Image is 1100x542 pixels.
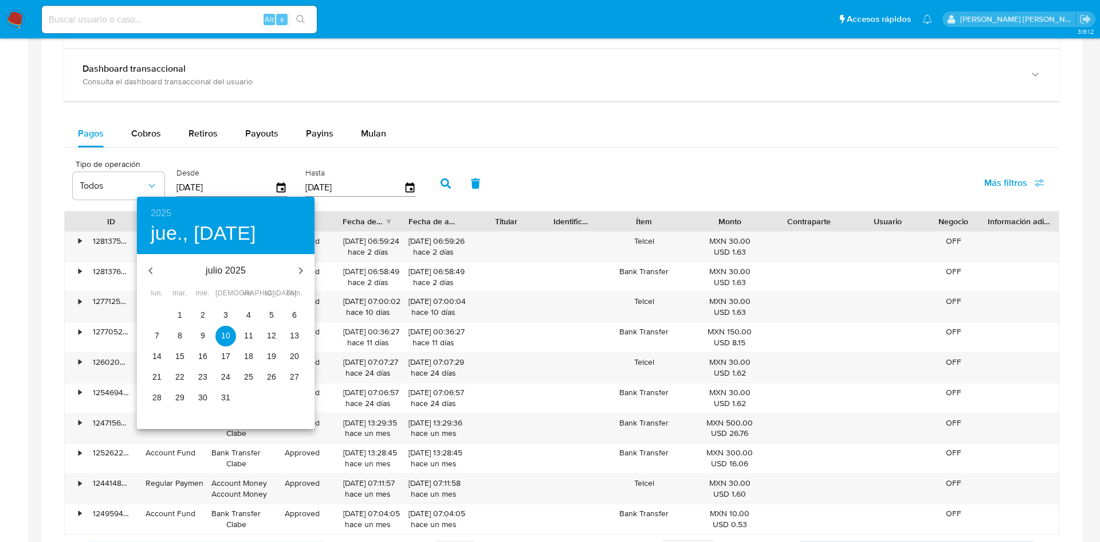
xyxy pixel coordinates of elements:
p: 5 [269,309,274,321]
button: 8 [170,326,190,346]
p: 27 [290,371,299,383]
button: 10 [215,326,236,346]
button: 2 [192,305,213,326]
button: 24 [215,367,236,388]
button: 16 [192,346,213,367]
span: lun. [147,288,167,299]
p: 23 [198,371,207,383]
p: 8 [178,330,182,341]
p: 16 [198,350,207,362]
p: 21 [152,371,162,383]
button: 21 [147,367,167,388]
button: 23 [192,367,213,388]
button: 14 [147,346,167,367]
span: mié. [192,288,213,299]
span: sáb. [261,288,282,299]
button: 15 [170,346,190,367]
button: 20 [284,346,305,367]
p: 31 [221,392,230,403]
button: 12 [261,326,282,346]
button: 30 [192,388,213,408]
p: 3 [223,309,228,321]
p: 4 [246,309,251,321]
button: 5 [261,305,282,326]
button: 29 [170,388,190,408]
p: 12 [267,330,276,341]
button: 13 [284,326,305,346]
button: jue., [DATE] [151,221,256,245]
p: 14 [152,350,162,362]
button: 28 [147,388,167,408]
p: 13 [290,330,299,341]
button: 6 [284,305,305,326]
button: 7 [147,326,167,346]
p: 29 [175,392,184,403]
button: 17 [215,346,236,367]
button: 19 [261,346,282,367]
p: 26 [267,371,276,383]
button: 25 [238,367,259,388]
button: 26 [261,367,282,388]
span: [DEMOGRAPHIC_DATA]. [215,288,236,299]
p: 2 [201,309,205,321]
button: 31 [215,388,236,408]
span: dom. [284,288,305,299]
button: 4 [238,305,259,326]
p: 18 [244,350,253,362]
button: 22 [170,367,190,388]
p: 19 [267,350,276,362]
p: 25 [244,371,253,383]
p: 22 [175,371,184,383]
button: 2025 [151,205,171,221]
p: 20 [290,350,299,362]
button: 1 [170,305,190,326]
button: 11 [238,326,259,346]
p: 7 [155,330,159,341]
p: 24 [221,371,230,383]
p: 9 [201,330,205,341]
button: 3 [215,305,236,326]
p: 1 [178,309,182,321]
button: 27 [284,367,305,388]
span: vie. [238,288,259,299]
button: 9 [192,326,213,346]
p: julio 2025 [164,264,287,278]
button: 18 [238,346,259,367]
p: 30 [198,392,207,403]
span: mar. [170,288,190,299]
p: 6 [292,309,297,321]
p: 10 [221,330,230,341]
p: 17 [221,350,230,362]
p: 28 [152,392,162,403]
p: 15 [175,350,184,362]
p: 11 [244,330,253,341]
